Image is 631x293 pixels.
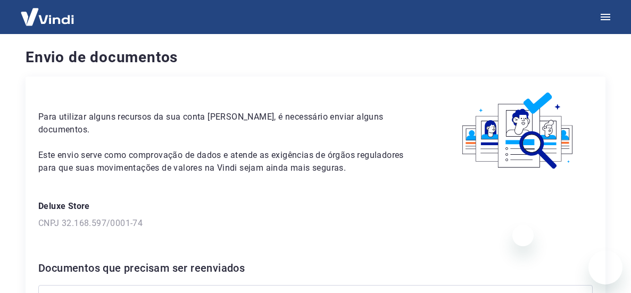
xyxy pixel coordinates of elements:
[38,259,593,277] h6: Documentos que precisam ser reenviados
[38,149,419,174] p: Este envio serve como comprovação de dados e atende as exigências de órgãos reguladores para que ...
[444,89,593,173] img: waiting_documents.41d9841a9773e5fdf392cede4d13b617.svg
[38,200,593,213] p: Deluxe Store
[38,111,419,136] p: Para utilizar alguns recursos da sua conta [PERSON_NAME], é necessário enviar alguns documentos.
[26,47,605,68] h4: Envio de documentos
[512,225,534,246] iframe: Fechar mensagem
[38,217,593,230] p: CNPJ 32.168.597/0001-74
[13,1,82,33] img: Vindi
[588,250,622,284] iframe: Botão para abrir a janela de mensagens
